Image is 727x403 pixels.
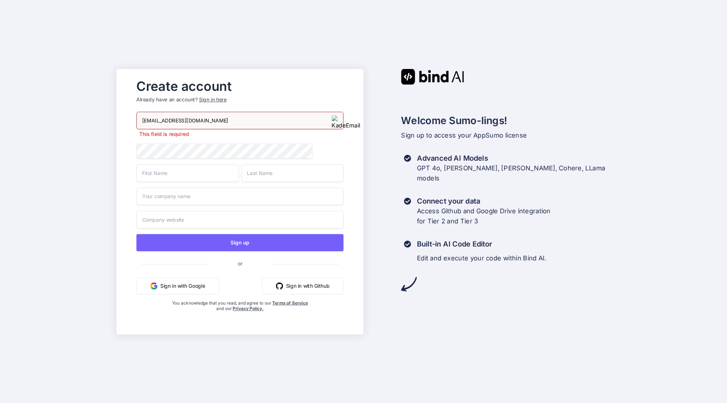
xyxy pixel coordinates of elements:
p: Sign up to access your AppSumo license [401,130,610,141]
p: Edit and execute your code within Bind AI. [417,253,547,263]
h3: Built-in AI Code Editor [417,239,547,249]
p: Access Github and Google Drive integration for Tier 2 and Tier 3 [417,206,551,226]
input: Company website [136,211,343,228]
button: Sign up [136,234,343,251]
input: Last Name [241,164,344,182]
a: Terms of Service [272,300,308,305]
p: This field is required [136,130,343,138]
input: Your company name [136,187,343,205]
img: github [276,282,283,289]
h3: Advanced AI Models [417,153,605,163]
img: Bind AI logo [401,69,464,84]
h2: Welcome Sumo-lings! [401,113,610,128]
button: Sign in with Github [262,277,344,294]
input: First Name [136,164,239,182]
img: google [150,282,157,289]
span: or [209,255,271,272]
div: You acknowledge that you read, and agree to our and our [171,300,309,329]
p: Already have an account? [136,96,343,103]
img: KadeEmail [332,115,360,130]
a: Privacy Policy. [233,306,263,311]
p: GPT 4o, [PERSON_NAME], [PERSON_NAME], Cohere, LLama models [417,163,605,183]
h2: Create account [136,80,343,92]
button: Sign in with Google [136,277,219,294]
h3: Connect your data [417,196,551,206]
img: arrow [401,276,417,292]
div: Sign in here [199,96,226,103]
input: Email [136,111,343,129]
